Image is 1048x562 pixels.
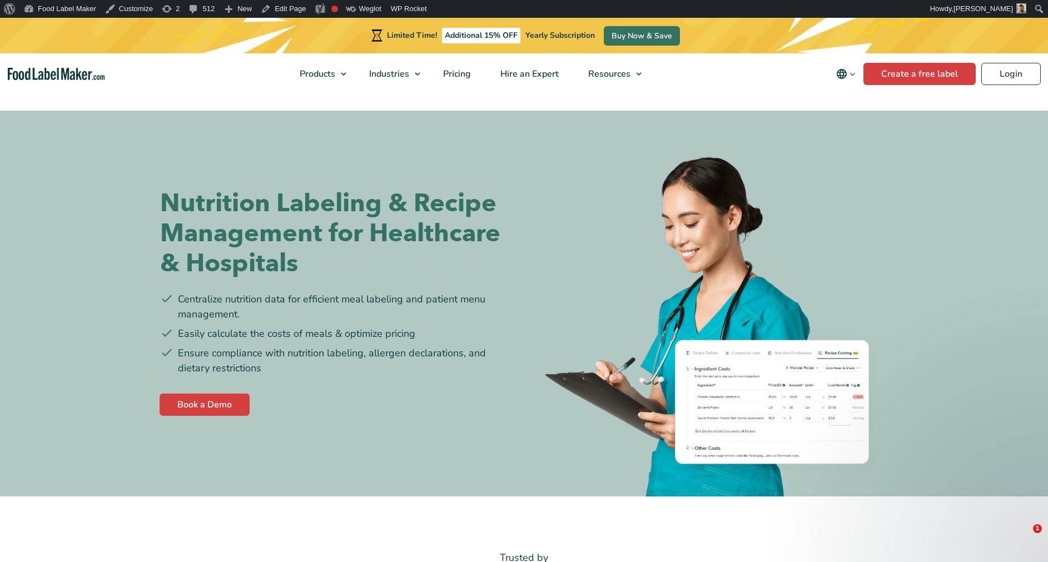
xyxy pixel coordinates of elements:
div: Focus keyphrase not set [331,6,338,12]
span: Yearly Subscription [525,30,595,41]
a: Buy Now & Save [604,26,680,46]
span: Products [296,68,336,80]
a: Pricing [429,53,483,95]
a: Create a free label [863,63,976,85]
li: Ensure compliance with nutrition labeling, allergen declarations, and dietary restrictions [160,346,516,376]
span: [PERSON_NAME] [953,4,1013,13]
a: Book a Demo [160,394,250,416]
h1: Nutrition Labeling & Recipe Management for Healthcare & Hospitals [160,188,516,278]
a: Resources [574,53,647,95]
span: 1 [1033,524,1042,533]
a: Hire an Expert [486,53,571,95]
button: Change language [828,63,863,85]
span: Limited Time! [387,30,437,41]
span: Resources [585,68,632,80]
iframe: Intercom live chat [1010,524,1037,551]
span: Additional 15% OFF [442,28,520,43]
li: Centralize nutrition data for efficient meal labeling and patient menu management. [160,292,516,322]
a: Products [285,53,352,95]
span: Industries [366,68,410,80]
a: Industries [355,53,426,95]
a: Login [981,63,1041,85]
li: Easily calculate the costs of meals & optimize pricing [160,326,516,341]
a: Food Label Maker homepage [8,68,105,81]
span: Hire an Expert [497,68,560,80]
span: Pricing [440,68,472,80]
